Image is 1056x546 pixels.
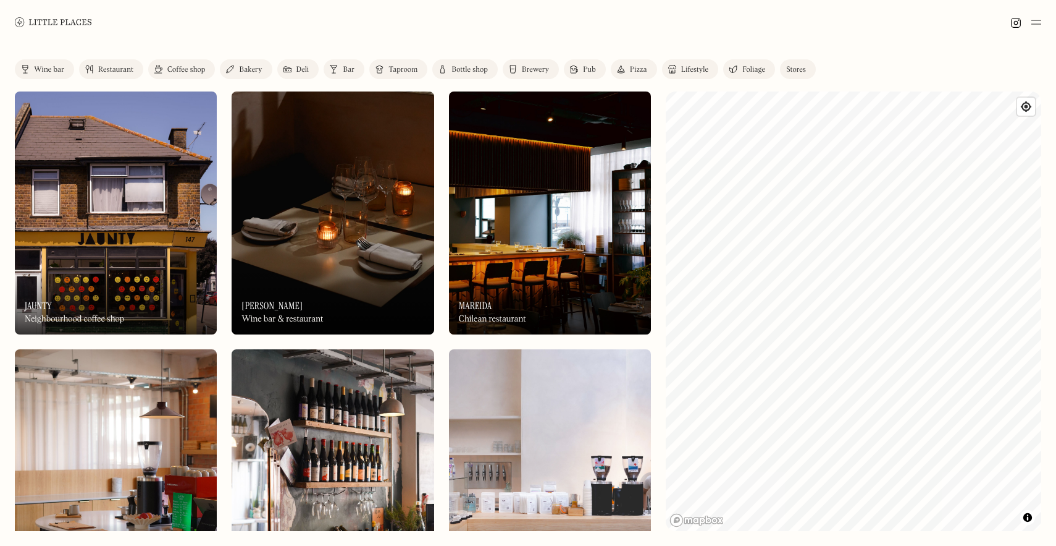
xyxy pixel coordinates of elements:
div: Neighbourhood coffee shop [25,314,124,325]
a: Wine bar [15,59,74,79]
div: Pub [583,66,596,74]
a: Coffee shop [148,59,215,79]
div: Wine bar & restaurant [241,314,323,325]
a: Foliage [723,59,775,79]
button: Find my location [1017,98,1035,116]
h3: [PERSON_NAME] [241,300,303,312]
img: Jaunty [15,92,217,335]
a: Stores [780,59,816,79]
div: Deli [296,66,309,74]
div: Wine bar [34,66,64,74]
a: Bakery [220,59,272,79]
div: Bar [343,66,354,74]
a: Pub [564,59,606,79]
a: Restaurant [79,59,143,79]
div: Restaurant [98,66,133,74]
div: Stores [786,66,806,74]
h3: Mareida [459,300,492,312]
canvas: Map [666,92,1041,531]
div: Lifestyle [681,66,708,74]
a: Mapbox homepage [669,513,724,527]
a: Taproom [369,59,427,79]
a: LunaLuna[PERSON_NAME]Wine bar & restaurant [232,92,434,335]
div: Chilean restaurant [459,314,526,325]
a: Lifestyle [662,59,718,79]
button: Toggle attribution [1020,510,1035,525]
div: Brewery [522,66,549,74]
div: Pizza [630,66,647,74]
div: Bakery [239,66,262,74]
h3: Jaunty [25,300,52,312]
div: Taproom [388,66,417,74]
img: Luna [232,92,434,335]
a: Bottle shop [432,59,498,79]
a: MareidaMareidaMareidaChilean restaurant [449,92,651,335]
a: JauntyJauntyJauntyNeighbourhood coffee shop [15,92,217,335]
a: Bar [324,59,364,79]
img: Mareida [449,92,651,335]
span: Toggle attribution [1024,511,1031,524]
div: Coffee shop [167,66,205,74]
a: Brewery [503,59,559,79]
div: Bottle shop [451,66,488,74]
a: Pizza [611,59,657,79]
div: Foliage [742,66,765,74]
a: Deli [277,59,319,79]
